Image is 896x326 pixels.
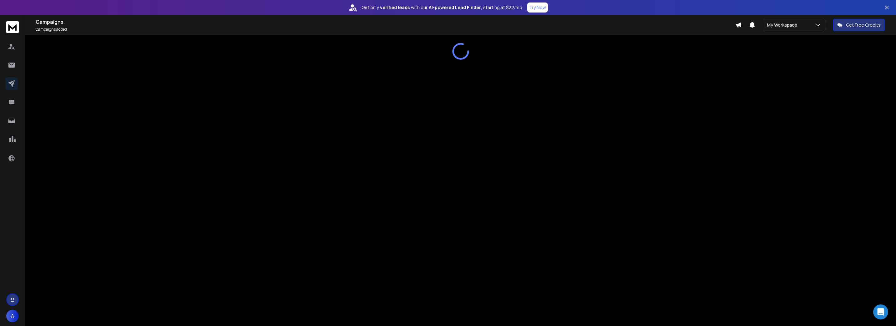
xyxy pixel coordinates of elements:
[873,304,888,319] div: Open Intercom Messenger
[36,18,735,26] h1: Campaigns
[6,310,19,322] button: A
[527,3,548,13] button: Try Now
[833,19,885,31] button: Get Free Credits
[429,4,482,11] strong: AI-powered Lead Finder,
[6,21,19,33] img: logo
[846,22,881,28] p: Get Free Credits
[767,22,800,28] p: My Workspace
[362,4,522,11] p: Get only with our starting at $22/mo
[529,4,546,11] p: Try Now
[380,4,410,11] strong: verified leads
[36,27,735,32] p: Campaigns added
